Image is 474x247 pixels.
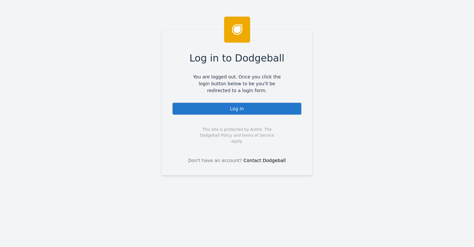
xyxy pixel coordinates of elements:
span: This site is protected by Auth0. The Dodgeball Policy and terms of Service apply. [194,127,280,144]
a: Contact Dodgeball [244,158,286,163]
span: Log in to Dodgeball [190,51,285,65]
div: Log In [172,102,302,115]
span: Don't have an account? [188,157,242,164]
span: You are logged out. Once you click the login button below to be you'll be redirected to a login f... [188,74,286,94]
